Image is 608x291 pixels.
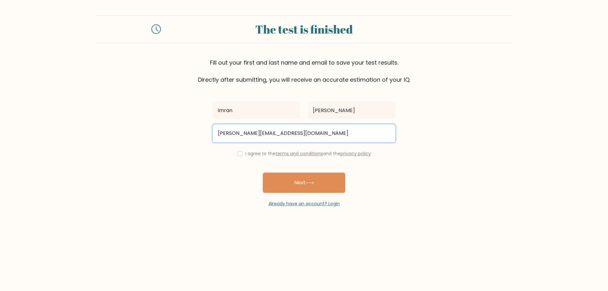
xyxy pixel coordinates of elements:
button: Next [263,173,345,193]
a: Already have an account? Login [269,200,340,207]
a: privacy policy [340,150,371,157]
input: First name [213,102,300,119]
a: terms and conditions [275,150,323,157]
input: Last name [308,102,395,119]
label: I agree to the and the [245,150,371,157]
input: Email [213,124,395,142]
div: Fill out your first and last name and email to save your test results. Directly after submitting,... [95,58,513,84]
div: The test is finished [168,21,440,38]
